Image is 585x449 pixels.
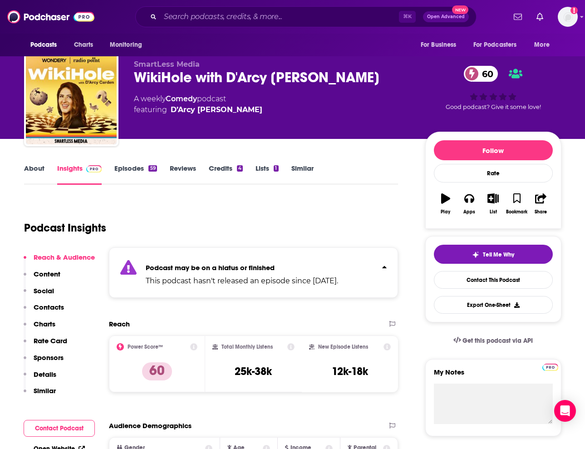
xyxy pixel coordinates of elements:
div: Rate [434,164,553,183]
label: My Notes [434,368,553,384]
span: ⌘ K [399,11,416,23]
button: List [481,187,505,220]
strong: Podcast may be on a hiatus or finished [146,263,275,272]
img: tell me why sparkle [472,251,479,258]
span: 60 [473,66,498,82]
p: Rate Card [34,336,67,345]
a: Contact This Podcast [434,271,553,289]
button: Charts [24,320,55,336]
svg: Add a profile image [570,7,578,14]
a: Credits4 [209,164,243,185]
span: Get this podcast via API [462,337,533,345]
a: Lists1 [256,164,278,185]
p: 60 [142,362,172,380]
a: Pro website [542,362,558,371]
button: open menu [467,36,530,54]
div: 4 [237,165,243,172]
p: Reach & Audience [34,253,95,262]
p: Details [34,370,56,379]
button: Play [434,187,457,220]
p: Social [34,286,54,295]
a: Episodes59 [114,164,157,185]
div: Apps [463,209,475,215]
div: 59 [148,165,157,172]
input: Search podcasts, credits, & more... [160,10,399,24]
div: Bookmark [506,209,527,215]
button: Similar [24,386,56,403]
button: Open AdvancedNew [423,11,469,22]
span: Tell Me Why [483,251,514,258]
p: Content [34,270,60,278]
a: InsightsPodchaser Pro [57,164,102,185]
a: 60 [464,66,498,82]
div: 60Good podcast? Give it some love! [425,60,561,116]
span: For Podcasters [473,39,517,51]
span: Logged in as AirwaveMedia [558,7,578,27]
span: featuring [134,104,262,115]
a: Charts [68,36,99,54]
a: Get this podcast via API [446,330,541,352]
div: A weekly podcast [134,94,262,115]
img: Podchaser - Follow, Share and Rate Podcasts [7,8,94,25]
button: Rate Card [24,336,67,353]
h2: New Episode Listens [318,344,368,350]
h1: Podcast Insights [24,221,106,235]
p: Charts [34,320,55,328]
p: This podcast hasn't released an episode since [DATE]. [146,276,338,286]
span: For Business [421,39,457,51]
div: Search podcasts, credits, & more... [135,6,477,27]
button: Share [529,187,552,220]
h2: Total Monthly Listens [221,344,273,350]
p: Similar [34,386,56,395]
a: Similar [291,164,314,185]
button: open menu [528,36,561,54]
span: New [452,5,468,14]
span: Podcasts [30,39,57,51]
a: Show notifications dropdown [510,9,526,25]
button: Show profile menu [558,7,578,27]
h2: Audience Demographics [109,421,192,430]
button: Sponsors [24,353,64,370]
button: open menu [103,36,154,54]
div: Share [535,209,547,215]
a: Reviews [170,164,196,185]
img: Podchaser Pro [86,165,102,173]
button: Contact Podcast [24,420,95,437]
button: Export One-Sheet [434,296,553,314]
h3: 25k-38k [235,365,272,378]
span: Good podcast? Give it some love! [446,104,541,110]
a: D’Arcy Carden [171,104,262,115]
button: Social [24,286,54,303]
section: Click to expand status details [109,247,398,298]
button: open menu [24,36,69,54]
div: List [490,209,497,215]
h2: Power Score™ [128,344,163,350]
img: Podchaser Pro [542,364,558,371]
span: Open Advanced [427,15,465,19]
img: User Profile [558,7,578,27]
button: Bookmark [505,187,529,220]
a: Comedy [166,94,197,103]
span: Monitoring [110,39,142,51]
button: Follow [434,140,553,160]
button: Content [24,270,60,286]
span: SmartLess Media [134,60,200,69]
div: 1 [274,165,278,172]
button: tell me why sparkleTell Me Why [434,245,553,264]
a: About [24,164,44,185]
button: Apps [457,187,481,220]
div: Open Intercom Messenger [554,400,576,422]
button: open menu [414,36,468,54]
button: Reach & Audience [24,253,95,270]
h3: 12k-18k [332,365,368,378]
a: Show notifications dropdown [533,9,547,25]
img: WikiHole with D'Arcy Carden [26,54,117,144]
p: Contacts [34,303,64,311]
span: Charts [74,39,93,51]
div: Play [441,209,450,215]
button: Details [24,370,56,387]
span: More [534,39,550,51]
h2: Reach [109,320,130,328]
